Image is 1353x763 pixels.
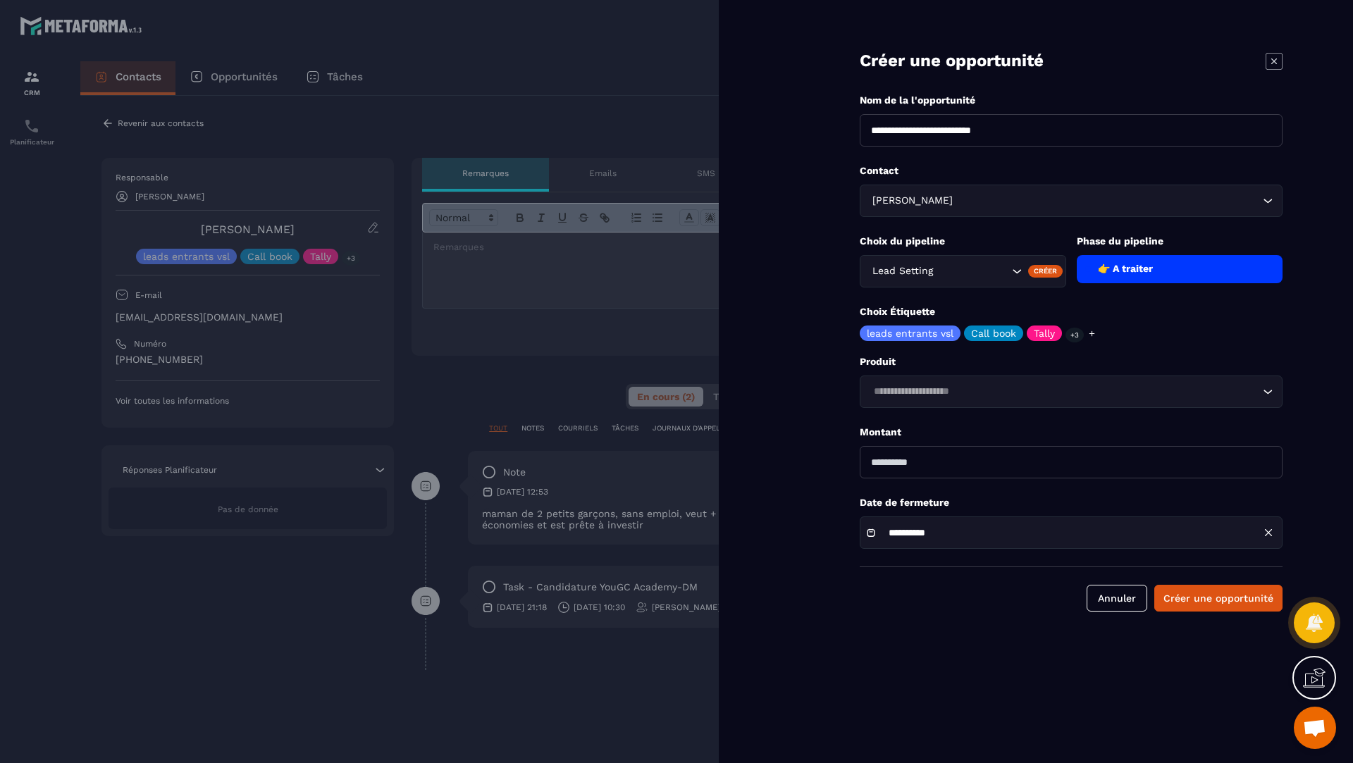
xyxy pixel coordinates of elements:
[860,255,1066,287] div: Search for option
[1034,328,1055,338] p: Tally
[1154,585,1283,612] button: Créer une opportunité
[936,263,1008,279] input: Search for option
[860,185,1283,217] div: Search for option
[860,496,1283,509] p: Date de fermeture
[1087,585,1147,612] button: Annuler
[971,328,1016,338] p: Call book
[956,193,1259,209] input: Search for option
[869,193,956,209] span: [PERSON_NAME]
[1065,328,1084,342] p: +3
[1077,235,1283,248] p: Phase du pipeline
[860,376,1283,408] div: Search for option
[869,263,936,279] span: Lead Setting
[860,164,1283,178] p: Contact
[860,235,1066,248] p: Choix du pipeline
[1028,265,1063,278] div: Créer
[860,305,1283,318] p: Choix Étiquette
[867,328,953,338] p: leads entrants vsl
[1294,707,1336,749] div: Ouvrir le chat
[860,355,1283,368] p: Produit
[860,426,1283,439] p: Montant
[869,384,1259,399] input: Search for option
[860,94,1283,107] p: Nom de la l'opportunité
